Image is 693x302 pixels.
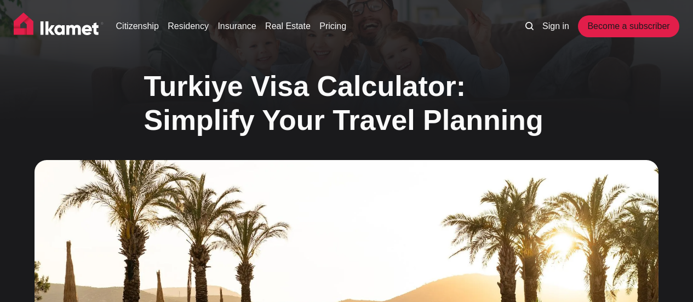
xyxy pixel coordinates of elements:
[14,13,104,40] img: Ikamet home
[168,20,209,33] a: Residency
[319,20,346,33] a: Pricing
[217,20,256,33] a: Insurance
[542,20,569,33] a: Sign in
[144,69,549,138] h1: Turkiye Visa Calculator: Simplify Your Travel Planning
[265,20,311,33] a: Real Estate
[578,15,679,37] a: Become a subscriber
[116,20,159,33] a: Citizenship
